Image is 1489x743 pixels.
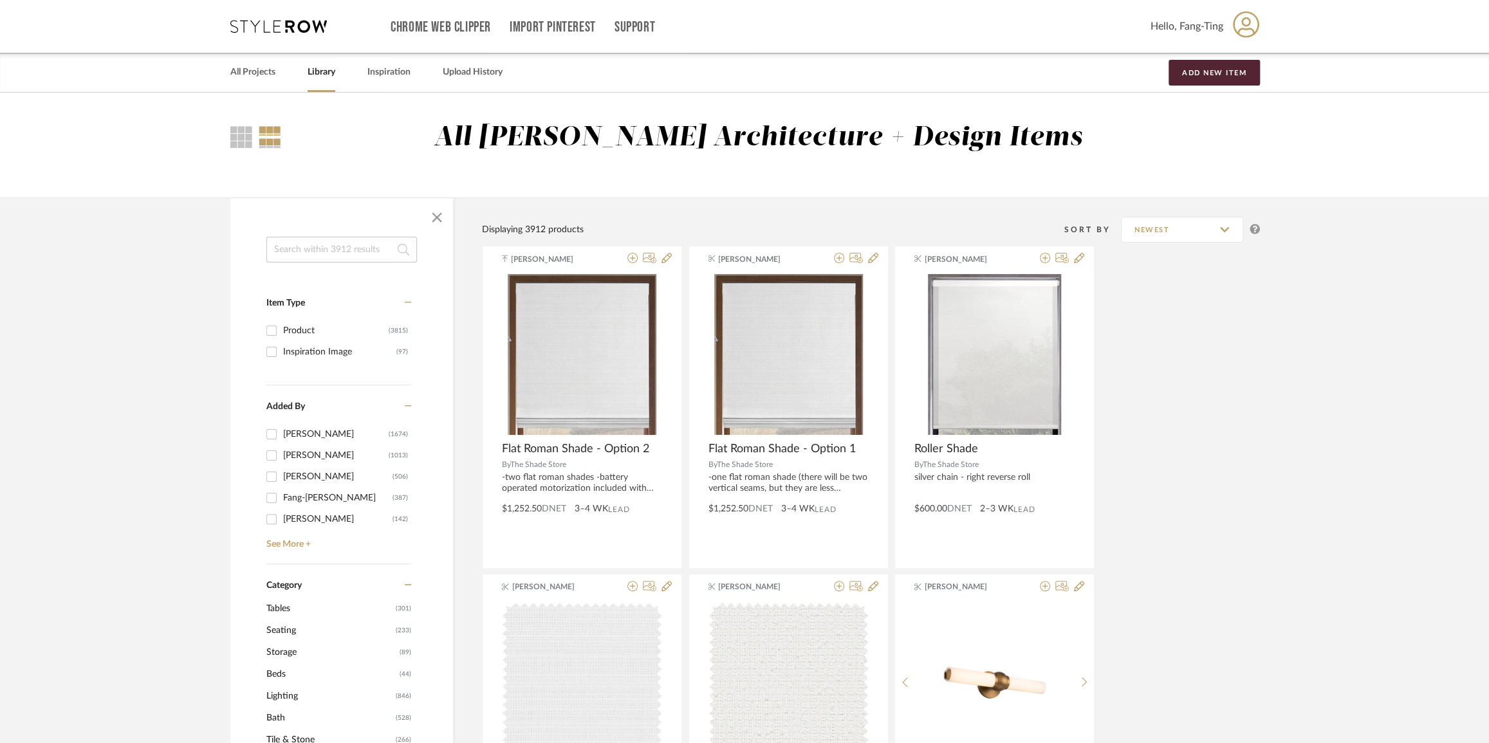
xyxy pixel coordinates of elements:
a: Support [615,22,655,33]
div: Fang-[PERSON_NAME] [283,488,393,508]
span: Storage [266,641,396,663]
img: Flat Roman Shade - Option 2 [508,274,656,435]
span: Lead [1013,505,1035,514]
div: Displaying 3912 products [482,223,584,237]
span: $1,252.50 [708,504,748,513]
a: Upload History [443,64,503,81]
span: Hello, Fang-Ting [1151,19,1223,34]
button: Close [424,205,450,230]
div: [PERSON_NAME] [283,445,389,466]
div: [PERSON_NAME] [283,424,389,445]
span: 2–3 WK [980,502,1013,516]
a: Chrome Web Clipper [391,22,491,33]
button: Add New Item [1169,60,1260,86]
span: 3–4 WK [575,502,608,516]
div: 0 [502,274,662,435]
span: The Shade Store [510,461,566,468]
div: (506) [393,466,408,487]
div: Inspiration Image [283,342,396,362]
span: Beds [266,663,396,685]
span: [PERSON_NAME] [925,581,1006,592]
span: Added By [266,402,305,411]
img: Roller Shade [928,274,1061,435]
span: Roller Shade [914,442,978,456]
div: (97) [396,342,408,362]
div: -one flat roman shade (there will be two vertical seams, but they are less noticeable with the bl... [708,472,869,494]
div: (1013) [389,445,408,466]
span: Flat Roman Shade - Option 1 [708,442,856,456]
span: [PERSON_NAME] [511,253,592,265]
span: (528) [396,708,411,728]
span: (846) [396,686,411,706]
span: DNET [947,504,972,513]
span: Category [266,580,302,591]
span: By [914,461,923,468]
a: Library [308,64,335,81]
a: See More + [263,529,411,550]
span: 3–4 WK [781,502,815,516]
div: (1674) [389,424,408,445]
span: (44) [400,664,411,684]
span: Tables [266,598,393,619]
div: silver chain - right reverse roll [914,472,1075,494]
span: $600.00 [914,504,947,513]
span: DNET [542,504,566,513]
div: Product [283,320,389,341]
a: Inspiration [367,64,411,81]
div: (387) [393,488,408,508]
span: Lead [815,505,837,514]
div: All [PERSON_NAME] Architecture + Design Items [434,122,1082,154]
a: All Projects [230,64,275,81]
img: Flat Roman Shade - Option 1 [714,274,863,435]
input: Search within 3912 results [266,237,417,262]
span: [PERSON_NAME] [925,253,1006,265]
span: [PERSON_NAME] [718,581,799,592]
span: Lead [608,505,630,514]
span: By [708,461,717,468]
span: Flat Roman Shade - Option 2 [502,442,649,456]
span: (233) [396,620,411,641]
span: [PERSON_NAME] [512,581,593,592]
span: Lighting [266,685,393,707]
span: (89) [400,642,411,663]
div: [PERSON_NAME] [283,466,393,487]
span: (301) [396,598,411,619]
div: (3815) [389,320,408,341]
div: (142) [393,509,408,529]
span: Item Type [266,298,305,307]
span: Seating [266,619,393,641]
div: -two flat roman shades -battery operated motorization included with one remote -blackout lined -i... [502,472,662,494]
span: The Shade Store [923,461,979,468]
span: $1,252.50 [502,504,542,513]
span: By [502,461,510,468]
span: DNET [748,504,773,513]
a: Import Pinterest [510,22,596,33]
span: [PERSON_NAME] [718,253,799,265]
div: Sort By [1064,223,1121,236]
div: [PERSON_NAME] [283,509,393,529]
span: The Shade Store [717,461,773,468]
span: Bath [266,707,393,729]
